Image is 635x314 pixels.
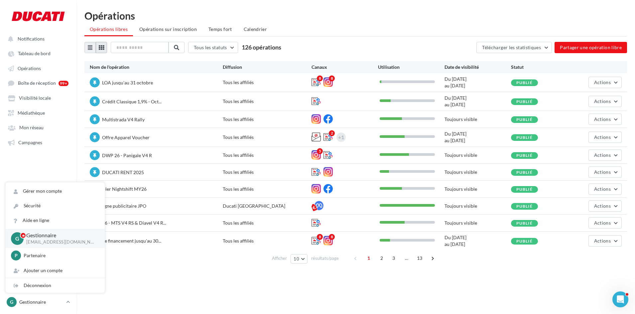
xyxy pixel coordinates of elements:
div: Toujours visible [444,203,511,209]
a: Médiathèque [4,107,72,119]
span: Publié [516,239,533,244]
span: Actions [594,134,611,140]
button: Actions [588,166,622,178]
div: Toujours visible [444,220,511,226]
span: Publié [516,170,533,175]
button: 10 [291,254,308,263]
a: Tableau de bord [4,47,72,59]
span: P [15,252,18,259]
span: Actions [594,79,611,85]
span: Opérations sur inscription [139,26,197,32]
p: Gestionnaire [19,299,63,305]
button: Actions [588,183,622,195]
button: Actions [588,114,622,125]
div: Toujours visible [444,186,511,192]
span: Actions [594,220,611,226]
span: Notifications [18,36,45,42]
span: Scrambler Nightshift MY26 [90,186,147,192]
span: Tableau de bord [18,51,51,56]
span: Publié [516,135,533,140]
button: Actions [588,150,622,161]
span: Actions [594,152,611,158]
span: Publié [516,80,533,85]
button: Actions [588,235,622,247]
div: 2 [329,130,335,136]
span: Offre de financement jusqu'au 30... [90,238,161,244]
a: Mon réseau [4,121,72,133]
span: G [10,299,13,305]
p: Gestionnaire [26,232,94,239]
button: Actions [588,96,622,107]
a: Gérer mon compte [6,184,105,198]
div: Utilisation [378,64,444,70]
span: Tous les statuts [194,45,227,50]
span: Télécharger les statistiques [482,45,541,50]
span: DWP 26 - Panigale V4 R [102,153,152,158]
div: Tous les affiliés [223,116,312,123]
button: Actions [588,217,622,229]
div: Tous les affiliés [223,79,312,86]
div: Ducati [GEOGRAPHIC_DATA] [223,203,312,209]
a: Aide en ligne [6,213,105,228]
span: Actions [594,98,611,104]
div: 8 [329,234,335,240]
div: Canaux [312,64,378,70]
div: Toujours visible [444,152,511,158]
span: Offre Apparel Voucher [102,135,150,140]
div: Toujours visible [444,169,511,175]
button: Actions [588,200,622,212]
div: Ajouter un compte [6,263,105,278]
span: 13 [414,253,425,263]
button: Notifications [4,33,70,45]
div: 8 [317,234,323,240]
span: Boîte de réception [18,80,56,86]
a: Sécurité [6,198,105,213]
div: Diffusion [223,64,312,70]
div: Du [DATE] au [DATE] [444,234,511,248]
span: ... [401,253,412,263]
div: +1 [338,133,344,142]
span: LOA jusqu'au 31 octobre [102,80,153,85]
span: Publié [516,204,533,209]
span: Actions [594,116,611,122]
div: Nom de l'opération [90,64,223,70]
button: Actions [588,77,622,88]
span: Publié [516,221,533,226]
div: 99+ [59,81,68,86]
span: 126 opérations [242,44,281,51]
span: Actions [594,203,611,209]
div: Tous les affiliés [223,134,312,141]
div: Tous les affiliés [223,186,312,192]
span: G [15,235,19,242]
button: Partager une opération libre [555,42,627,53]
span: DUCATI RENT 2025 [102,169,144,175]
div: Tous les affiliés [223,98,312,105]
span: Publié [516,153,533,158]
div: Tous les affiliés [223,169,312,175]
span: Campagnes [18,140,42,145]
span: 2 [376,253,387,263]
div: Tous les affiliés [223,152,312,158]
span: Actions [594,186,611,192]
span: 1 [363,253,374,263]
span: résultats/page [311,255,339,262]
div: Du [DATE] au [DATE] [444,95,511,108]
span: Actions [594,238,611,244]
span: Médiathèque [18,110,45,116]
span: Publié [516,187,533,192]
span: Visibilité locale [19,95,51,101]
span: Calendrier [244,26,267,32]
span: Actions [594,169,611,175]
span: Multistrada V4 Rally [102,117,145,122]
div: 8 [317,75,323,81]
a: G Gestionnaire [5,296,71,308]
div: Opérations [84,11,627,21]
div: Tous les affiliés [223,238,312,244]
a: Opérations [4,62,72,74]
span: 3 [388,253,399,263]
a: Boîte de réception 99+ [4,77,72,89]
iframe: Intercom live chat [612,291,628,307]
span: Publié [516,99,533,104]
a: Campagnes [4,136,72,148]
span: Opérations [18,65,41,71]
